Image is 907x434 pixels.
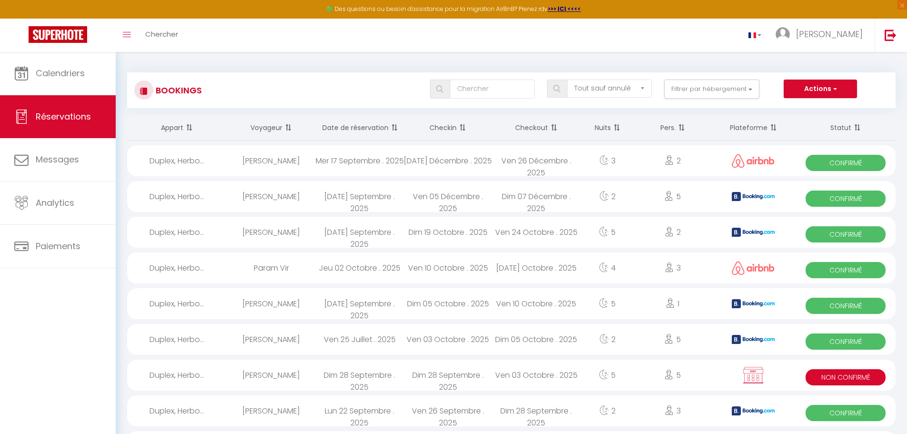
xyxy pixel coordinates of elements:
[634,115,711,141] th: Sort by people
[784,80,857,99] button: Actions
[768,19,875,52] a: ... [PERSON_NAME]
[145,29,178,39] span: Chercher
[227,115,316,141] th: Sort by guest
[664,80,759,99] button: Filtrer par hébergement
[36,197,74,209] span: Analytics
[153,80,202,101] h3: Bookings
[36,153,79,165] span: Messages
[796,28,863,40] span: [PERSON_NAME]
[492,115,581,141] th: Sort by checkout
[315,115,404,141] th: Sort by booking date
[404,115,492,141] th: Sort by checkin
[776,27,790,41] img: ...
[711,115,796,141] th: Sort by channel
[127,115,227,141] th: Sort by rentals
[36,111,91,122] span: Réservations
[36,67,85,79] span: Calendriers
[885,29,897,41] img: logout
[29,26,87,43] img: Super Booking
[36,240,80,252] span: Paiements
[138,19,185,52] a: Chercher
[450,80,535,99] input: Chercher
[580,115,634,141] th: Sort by nights
[548,5,581,13] a: >>> ICI <<<<
[796,115,896,141] th: Sort by status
